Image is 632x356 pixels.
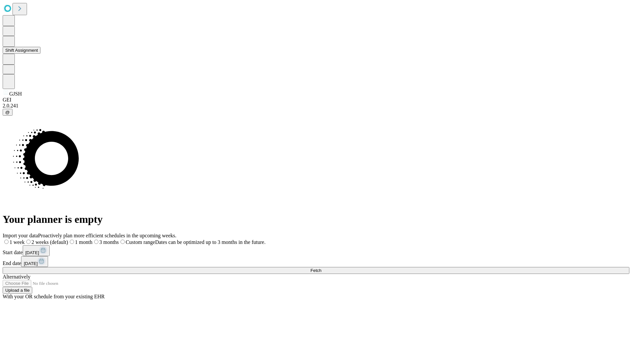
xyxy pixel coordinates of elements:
[70,240,74,244] input: 1 month
[3,233,38,238] span: Import your data
[3,103,629,109] div: 2.0.241
[75,239,92,245] span: 1 month
[21,256,48,267] button: [DATE]
[3,256,629,267] div: End date
[25,250,39,255] span: [DATE]
[3,267,629,274] button: Fetch
[24,261,38,266] span: [DATE]
[3,245,629,256] div: Start date
[26,240,31,244] input: 2 weeks (default)
[155,239,265,245] span: Dates can be optimized up to 3 months in the future.
[3,274,30,280] span: Alternatively
[4,240,9,244] input: 1 week
[310,268,321,273] span: Fetch
[3,294,105,299] span: With your OR schedule from your existing EHR
[5,110,10,115] span: @
[3,97,629,103] div: GEI
[3,287,32,294] button: Upload a file
[3,213,629,225] h1: Your planner is empty
[99,239,119,245] span: 3 months
[3,47,40,54] button: Shift Assignment
[126,239,155,245] span: Custom range
[120,240,125,244] input: Custom rangeDates can be optimized up to 3 months in the future.
[3,109,13,116] button: @
[9,91,22,97] span: GJSH
[23,245,50,256] button: [DATE]
[32,239,68,245] span: 2 weeks (default)
[94,240,98,244] input: 3 months
[10,239,25,245] span: 1 week
[38,233,176,238] span: Proactively plan more efficient schedules in the upcoming weeks.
